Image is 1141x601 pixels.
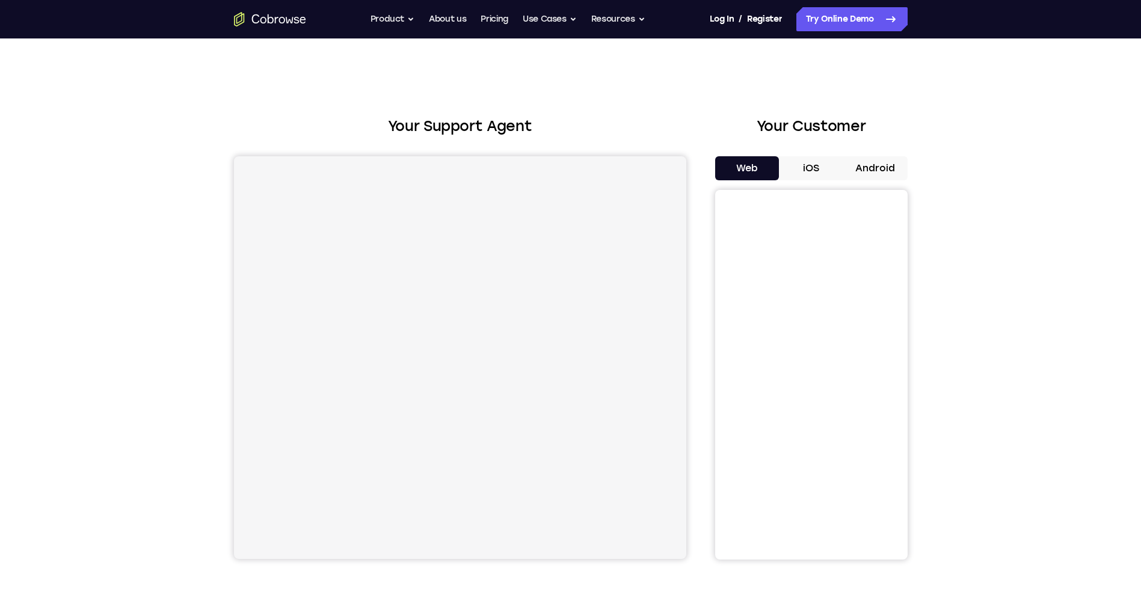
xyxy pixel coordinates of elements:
[739,12,742,26] span: /
[234,115,686,137] h2: Your Support Agent
[481,7,508,31] a: Pricing
[429,7,466,31] a: About us
[796,7,908,31] a: Try Online Demo
[234,156,686,559] iframe: Agent
[779,156,843,180] button: iOS
[710,7,734,31] a: Log In
[715,156,780,180] button: Web
[747,7,782,31] a: Register
[234,12,306,26] a: Go to the home page
[715,115,908,137] h2: Your Customer
[371,7,415,31] button: Product
[843,156,908,180] button: Android
[591,7,645,31] button: Resources
[523,7,577,31] button: Use Cases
